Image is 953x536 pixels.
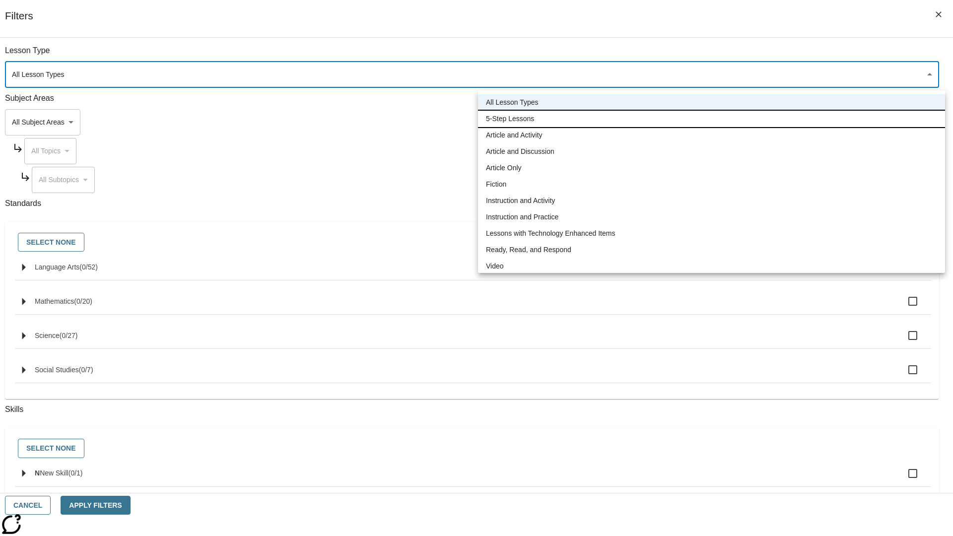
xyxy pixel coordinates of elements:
li: All Lesson Types [478,94,945,111]
li: 5-Step Lessons [478,111,945,127]
li: Article and Discussion [478,143,945,160]
ul: Select a lesson type [478,90,945,278]
li: Instruction and Activity [478,193,945,209]
li: Fiction [478,176,945,193]
li: Video [478,258,945,274]
li: Article and Activity [478,127,945,143]
li: Article Only [478,160,945,176]
li: Ready, Read, and Respond [478,242,945,258]
li: Lessons with Technology Enhanced Items [478,225,945,242]
li: Instruction and Practice [478,209,945,225]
